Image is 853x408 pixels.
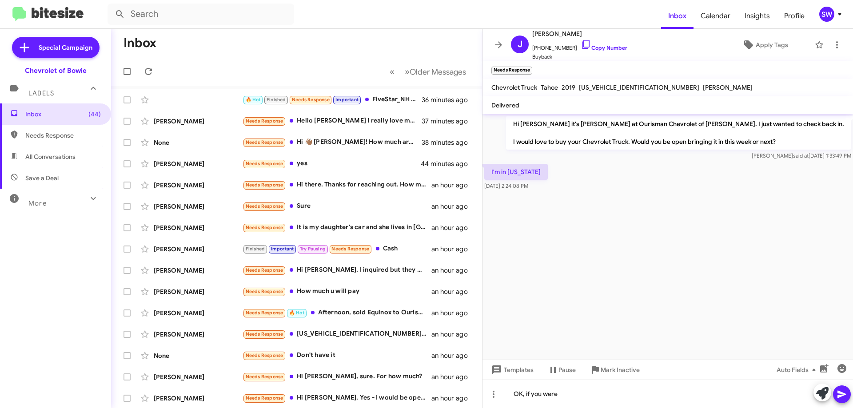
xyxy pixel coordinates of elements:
[25,131,101,140] span: Needs Response
[532,52,627,61] span: Buyback
[28,89,54,97] span: Labels
[154,117,243,126] div: [PERSON_NAME]
[154,202,243,211] div: [PERSON_NAME]
[719,37,810,53] button: Apply Tags
[246,289,283,294] span: Needs Response
[541,362,583,378] button: Pause
[422,117,475,126] div: 37 minutes ago
[243,393,431,403] div: Hi [PERSON_NAME]. Yes - I would be open to trading in the Canyon if you offered enough.
[422,138,475,147] div: 38 minutes ago
[25,66,87,75] div: Chevrolet of Bowie
[25,174,59,182] span: Save a Deal
[246,331,283,337] span: Needs Response
[271,246,294,252] span: Important
[246,310,283,316] span: Needs Response
[246,395,283,401] span: Needs Response
[246,225,283,230] span: Needs Response
[431,266,475,275] div: an hour ago
[410,67,466,77] span: Older Messages
[431,287,475,296] div: an hour ago
[246,139,283,145] span: Needs Response
[558,362,576,378] span: Pause
[292,97,330,103] span: Needs Response
[243,265,431,275] div: Hi [PERSON_NAME]. I inquired but they were only willing to give me $3k for it. My kbb value is mu...
[124,36,156,50] h1: Inbox
[88,110,101,119] span: (44)
[246,161,283,166] span: Needs Response
[431,394,475,403] div: an hour ago
[422,159,475,168] div: 44 minutes ago
[390,66,395,77] span: «
[108,4,294,25] input: Search
[243,244,431,254] div: Cash
[243,95,422,105] div: FiveStar_NH Crn [DATE] $3.77 -2.75 Crn [DATE] $3.74 -2.75 Bns [DATE] $9.84 +1.75 Bns [DATE] $9.79...
[562,83,575,91] span: 2019
[335,97,359,103] span: Important
[491,67,532,75] small: Needs Response
[154,330,243,339] div: [PERSON_NAME]
[243,158,422,169] div: yes
[579,83,699,91] span: [US_VEHICLE_IDENTIFICATION_NUMBER]
[246,267,283,273] span: Needs Response
[246,203,283,209] span: Needs Response
[267,97,286,103] span: Finished
[431,223,475,232] div: an hour ago
[777,362,819,378] span: Auto Fields
[491,101,519,109] span: Delivered
[601,362,640,378] span: Mark Inactive
[431,309,475,317] div: an hour ago
[243,180,431,190] div: Hi there. Thanks for reaching out. How much would you be offering for it?
[422,95,475,104] div: 36 minutes ago
[154,181,243,190] div: [PERSON_NAME]
[541,83,558,91] span: Tahoe
[331,246,369,252] span: Needs Response
[384,63,400,81] button: Previous
[154,351,243,360] div: None
[812,7,843,22] button: SW
[246,246,265,252] span: Finished
[243,116,422,126] div: Hello [PERSON_NAME] I really love my truck and I know it would be hard for me to trade it in.
[12,37,100,58] a: Special Campaign
[737,3,777,29] a: Insights
[431,245,475,254] div: an hour ago
[243,222,431,233] div: It is my daughter's car and she lives in [GEOGRAPHIC_DATA]
[431,330,475,339] div: an hour ago
[300,246,326,252] span: Try Pausing
[154,159,243,168] div: [PERSON_NAME]
[243,350,431,360] div: Don't have it
[694,3,737,29] a: Calendar
[39,43,92,52] span: Special Campaign
[506,116,851,150] p: Hi [PERSON_NAME] it's [PERSON_NAME] at Ourisman Chevrolet of [PERSON_NAME]. I just wanted to chec...
[25,110,101,119] span: Inbox
[431,202,475,211] div: an hour ago
[518,37,522,51] span: J
[243,372,431,382] div: Hi [PERSON_NAME], sure. For how much?
[246,118,283,124] span: Needs Response
[756,37,788,53] span: Apply Tags
[752,152,851,159] span: [PERSON_NAME] [DATE] 1:33:49 PM
[154,394,243,403] div: [PERSON_NAME]
[491,83,537,91] span: Chevrolet Truck
[154,287,243,296] div: [PERSON_NAME]
[431,351,475,360] div: an hour ago
[154,245,243,254] div: [PERSON_NAME]
[482,362,541,378] button: Templates
[246,374,283,380] span: Needs Response
[154,372,243,381] div: [PERSON_NAME]
[243,286,431,297] div: How much u will pay
[661,3,694,29] a: Inbox
[490,362,534,378] span: Templates
[405,66,410,77] span: »
[154,266,243,275] div: [PERSON_NAME]
[289,310,304,316] span: 🔥 Hot
[243,137,422,147] div: Hi 👋🏾 [PERSON_NAME]! How much are you offering? What would be the benefit for me?
[532,28,627,39] span: [PERSON_NAME]
[154,138,243,147] div: None
[431,181,475,190] div: an hour ago
[777,3,812,29] a: Profile
[154,309,243,317] div: [PERSON_NAME]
